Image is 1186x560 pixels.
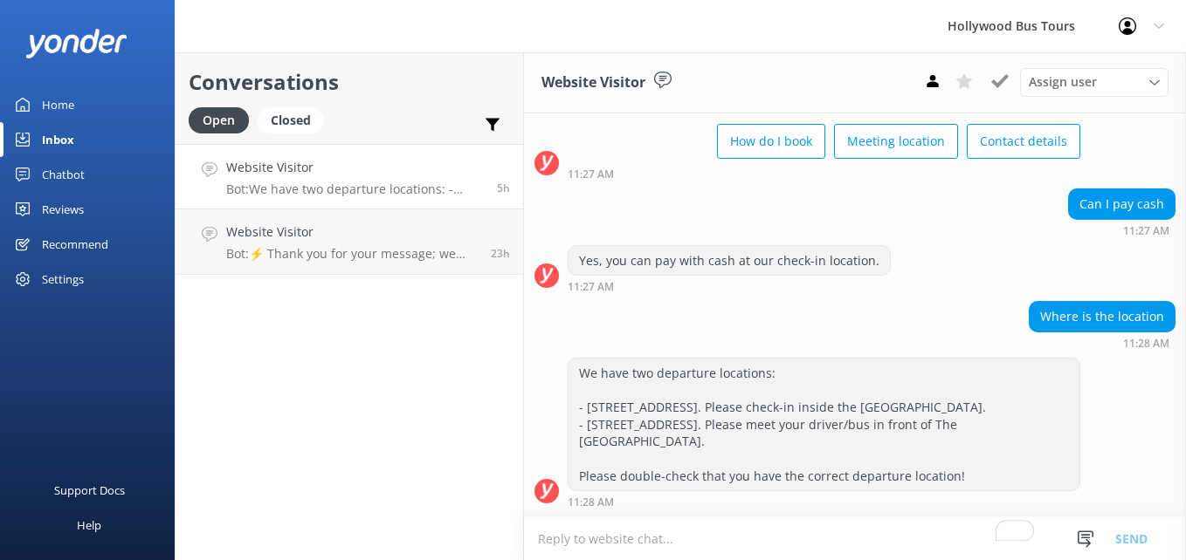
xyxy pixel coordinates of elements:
[226,181,484,197] p: Bot: We have two departure locations: - [STREET_ADDRESS]. Please check-in inside the [GEOGRAPHIC_...
[1029,337,1176,349] div: 11:28am 18-Aug-2025 (UTC -07:00) America/Tijuana
[42,122,74,157] div: Inbox
[568,167,1080,180] div: 11:27am 18-Aug-2025 (UTC -07:00) America/Tijuana
[226,158,484,177] h4: Website Visitor
[189,110,258,129] a: Open
[1123,226,1169,236] strong: 11:27 AM
[1020,68,1169,96] div: Assign User
[189,65,510,99] h2: Conversations
[568,495,1080,508] div: 11:28am 18-Aug-2025 (UTC -07:00) America/Tijuana
[258,107,324,133] div: Closed
[226,222,478,242] h4: Website Visitor
[491,246,510,261] span: 06:11pm 17-Aug-2025 (UTC -07:00) America/Tijuana
[1123,338,1169,349] strong: 11:28 AM
[1029,72,1097,92] span: Assign user
[568,169,614,180] strong: 11:27 AM
[42,157,85,192] div: Chatbot
[569,359,1079,490] div: We have two departure locations: - [STREET_ADDRESS]. Please check-in inside the [GEOGRAPHIC_DATA]...
[524,517,1186,560] textarea: To enrich screen reader interactions, please activate Accessibility in Grammarly extension settings
[226,246,478,262] p: Bot: ⚡ Thank you for your message; we are connecting you to a team member who will be with you sh...
[1068,224,1176,236] div: 11:27am 18-Aug-2025 (UTC -07:00) America/Tijuana
[54,473,125,508] div: Support Docs
[42,227,108,262] div: Recommend
[26,29,127,58] img: yonder-white-logo.png
[834,124,958,159] button: Meeting location
[541,72,645,94] h3: Website Visitor
[176,144,523,209] a: Website VisitorBot:We have two departure locations: - [STREET_ADDRESS]. Please check-in inside th...
[1030,302,1175,331] div: Where is the location
[717,124,825,159] button: How do I book
[189,107,249,133] div: Open
[42,262,84,297] div: Settings
[258,110,333,129] a: Closed
[42,192,84,227] div: Reviews
[42,87,74,122] div: Home
[568,282,614,292] strong: 11:27 AM
[77,508,101,543] div: Help
[568,280,891,292] div: 11:27am 18-Aug-2025 (UTC -07:00) America/Tijuana
[568,497,614,508] strong: 11:28 AM
[176,209,523,275] a: Website VisitorBot:⚡ Thank you for your message; we are connecting you to a team member who will ...
[967,124,1080,159] button: Contact details
[569,246,890,276] div: Yes, you can pay with cash at our check-in location.
[1069,189,1175,219] div: Can I pay cash
[497,181,510,195] span: 11:28am 18-Aug-2025 (UTC -07:00) America/Tijuana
